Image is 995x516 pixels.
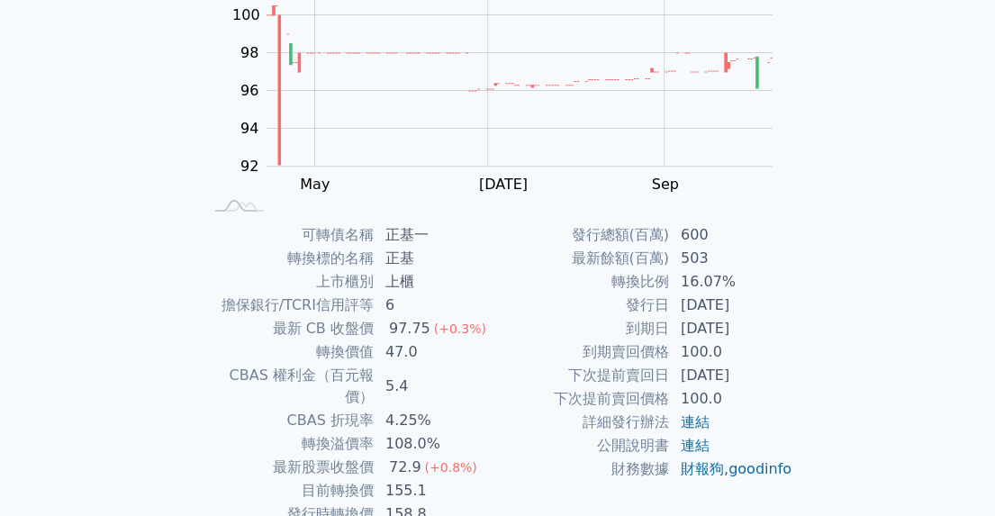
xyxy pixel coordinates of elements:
td: , [670,457,793,481]
td: [DATE] [670,294,793,317]
span: (+0.8%) [424,460,476,475]
td: 47.0 [375,340,498,364]
td: 600 [670,223,793,247]
tspan: 98 [240,44,258,61]
td: 6 [375,294,498,317]
td: 最新 CB 收盤價 [203,317,375,340]
tspan: 94 [240,120,258,137]
td: 財務數據 [498,457,670,481]
td: 503 [670,247,793,270]
td: 上櫃 [375,270,498,294]
td: 擔保銀行/TCRI信用評等 [203,294,375,317]
tspan: 100 [232,6,260,23]
a: goodinfo [728,460,791,477]
td: 4.25% [375,409,498,432]
td: [DATE] [670,364,793,387]
td: 可轉債名稱 [203,223,375,247]
td: 轉換標的名稱 [203,247,375,270]
td: 到期日 [498,317,670,340]
td: 5.4 [375,364,498,409]
span: (+0.3%) [434,321,486,336]
td: 155.1 [375,479,498,502]
td: 最新餘額(百萬) [498,247,670,270]
td: 108.0% [375,432,498,456]
td: 上市櫃別 [203,270,375,294]
div: 72.9 [385,457,425,478]
iframe: Chat Widget [905,430,995,516]
td: 公開說明書 [498,434,670,457]
a: 連結 [681,413,710,430]
td: 下次提前賣回日 [498,364,670,387]
td: CBAS 權利金（百元報價） [203,364,375,409]
td: 轉換價值 [203,340,375,364]
a: 財報狗 [681,460,724,477]
td: 發行日 [498,294,670,317]
td: 100.0 [670,387,793,411]
td: 發行總額(百萬) [498,223,670,247]
tspan: Sep [651,176,678,193]
td: 下次提前賣回價格 [498,387,670,411]
a: 連結 [681,437,710,454]
td: [DATE] [670,317,793,340]
td: 目前轉換價 [203,479,375,502]
tspan: [DATE] [479,176,528,193]
td: 轉換溢價率 [203,432,375,456]
td: 到期賣回價格 [498,340,670,364]
tspan: 92 [240,158,258,175]
div: 聊天小工具 [905,430,995,516]
td: 正基 [375,247,498,270]
td: 100.0 [670,340,793,364]
td: 詳細發行辦法 [498,411,670,434]
td: 最新股票收盤價 [203,456,375,479]
tspan: 96 [240,82,258,99]
td: CBAS 折現率 [203,409,375,432]
td: 16.07% [670,270,793,294]
tspan: May [300,176,330,193]
td: 正基一 [375,223,498,247]
td: 轉換比例 [498,270,670,294]
div: 97.75 [385,318,434,339]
